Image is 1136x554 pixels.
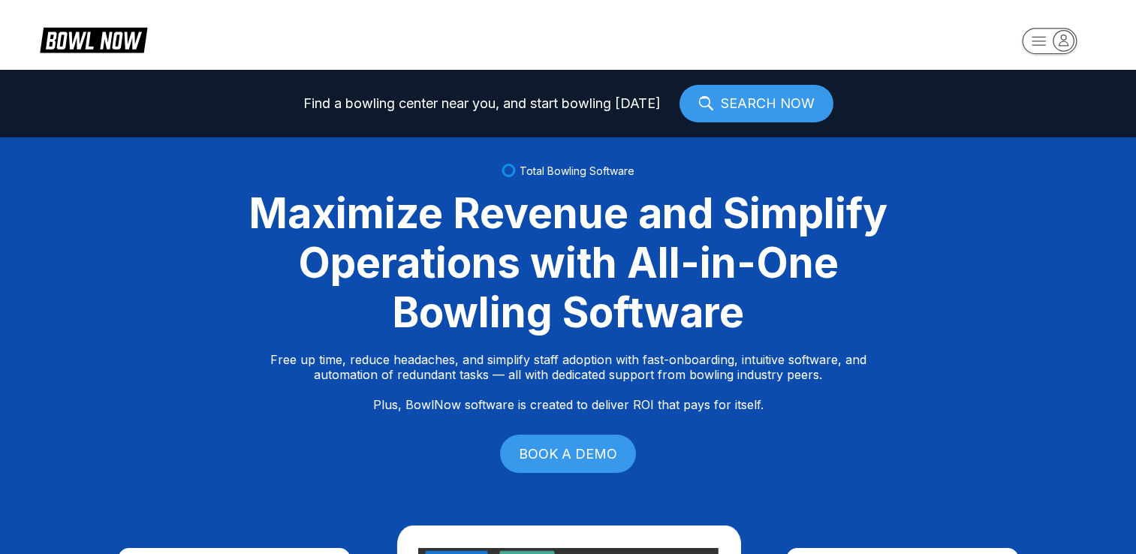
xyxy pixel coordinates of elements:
p: Free up time, reduce headaches, and simplify staff adoption with fast-onboarding, intuitive softw... [270,352,866,412]
span: Find a bowling center near you, and start bowling [DATE] [303,96,661,111]
div: Maximize Revenue and Simplify Operations with All-in-One Bowling Software [231,188,906,337]
span: Total Bowling Software [520,164,634,177]
a: BOOK A DEMO [500,435,636,473]
a: SEARCH NOW [679,85,833,122]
